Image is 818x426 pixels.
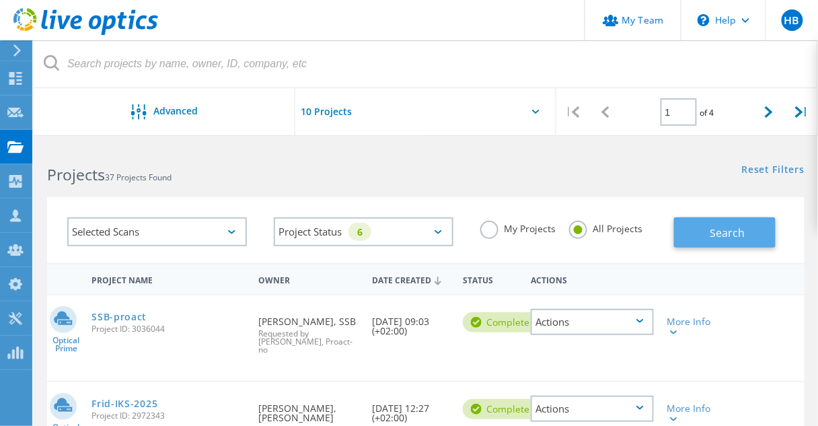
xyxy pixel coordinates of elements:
[463,399,543,419] div: Complete
[67,217,247,246] div: Selected Scans
[784,15,800,26] span: HB
[569,221,642,234] label: All Projects
[710,225,745,240] span: Search
[742,165,805,176] a: Reset Filters
[556,88,589,136] div: |
[153,106,198,116] span: Advanced
[85,267,252,291] div: Project Name
[91,412,245,420] span: Project ID: 2972343
[274,217,453,246] div: Project Status
[47,336,85,353] span: Optical Prime
[698,14,710,26] svg: \n
[13,28,158,38] a: Live Optics Dashboard
[91,399,157,409] a: Frid-IKS-2025
[674,217,776,248] button: Search
[348,223,371,241] div: 6
[524,267,661,291] div: Actions
[785,88,818,136] div: |
[531,396,654,422] div: Actions
[456,267,524,291] div: Status
[252,295,365,367] div: [PERSON_NAME], SSB
[463,312,543,332] div: Complete
[365,267,456,292] div: Date Created
[91,325,245,333] span: Project ID: 3036044
[531,309,654,335] div: Actions
[667,317,714,336] div: More Info
[105,172,172,183] span: 37 Projects Found
[258,330,359,354] span: Requested by [PERSON_NAME], Proact-no
[91,312,147,322] a: SSB-proact
[365,295,456,349] div: [DATE] 09:03 (+02:00)
[252,267,365,291] div: Owner
[47,164,105,185] b: Projects
[480,221,556,234] label: My Projects
[667,404,714,423] div: More Info
[700,107,714,118] span: of 4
